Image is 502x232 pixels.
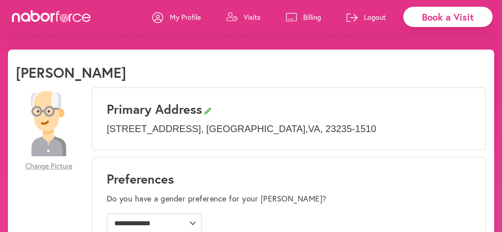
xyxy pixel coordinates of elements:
[286,5,321,29] a: Billing
[152,5,201,29] a: My Profile
[170,12,201,22] p: My Profile
[226,5,260,29] a: Visits
[244,12,260,22] p: Visits
[364,12,386,22] p: Logout
[107,102,471,117] h3: Primary Address
[107,123,471,135] p: [STREET_ADDRESS] , [GEOGRAPHIC_DATA] , VA , 23235-1510
[16,64,126,81] h1: [PERSON_NAME]
[403,7,492,27] div: Book a Visit
[346,5,386,29] a: Logout
[107,194,327,203] label: Do you have a gender preference for your [PERSON_NAME]?
[16,91,81,156] img: 28479a6084c73c1d882b58007db4b51f.png
[107,171,471,186] h1: Preferences
[25,162,72,171] span: Change Picture
[303,12,321,22] p: Billing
